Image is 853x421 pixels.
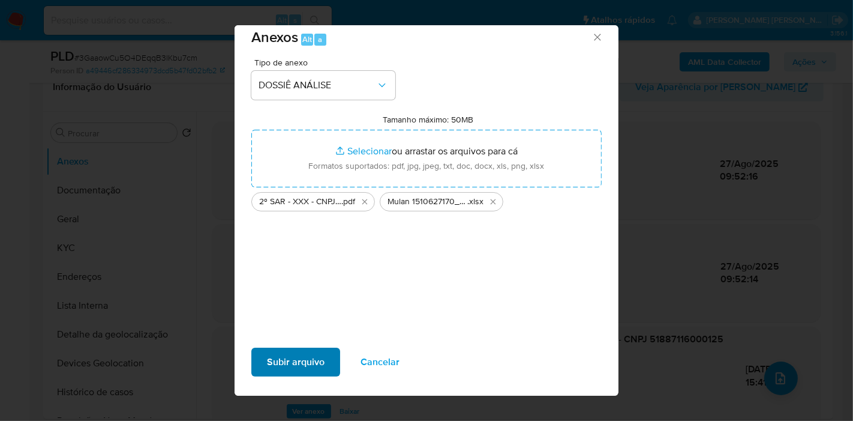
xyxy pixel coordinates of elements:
span: Alt [302,34,312,45]
span: Subir arquivo [267,349,325,375]
button: Fechar [591,31,602,42]
span: Mulan 1510627170_2025_08_27_09_23_23 [388,196,467,208]
span: Anexos [251,26,298,47]
ul: Arquivos selecionados [251,187,602,211]
button: DOSSIÊ ANÁLISE [251,71,395,100]
label: Tamanho máximo: 50MB [383,114,474,125]
button: Cancelar [345,348,415,377]
span: .xlsx [467,196,483,208]
span: .pdf [341,196,355,208]
span: Cancelar [361,349,400,375]
button: Subir arquivo [251,348,340,377]
span: DOSSIÊ ANÁLISE [259,79,376,91]
span: Tipo de anexo [254,58,398,67]
button: Excluir 2º SAR - XXX - CNPJ 51887116000125 - JCST INTERMEDIACOES LTDA.pdf [358,195,372,209]
button: Excluir Mulan 1510627170_2025_08_27_09_23_23.xlsx [486,195,500,209]
span: a [318,34,322,45]
span: 2º SAR - XXX - CNPJ 51887116000125 - JCST INTERMEDIACOES LTDA [259,196,341,208]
